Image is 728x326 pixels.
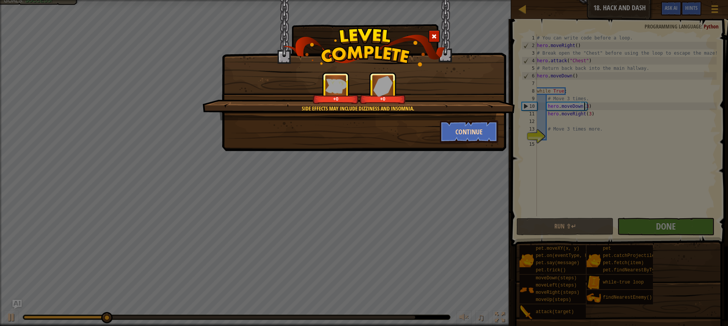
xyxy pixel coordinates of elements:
[361,96,404,102] div: +0
[314,96,357,102] div: +0
[440,120,499,143] button: Continue
[373,76,393,96] img: reward_icon_gems.png
[325,79,347,93] img: reward_icon_xp.png
[283,28,446,66] img: level_complete.png
[238,105,478,112] div: Side effects may include dizziness and insomnia.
